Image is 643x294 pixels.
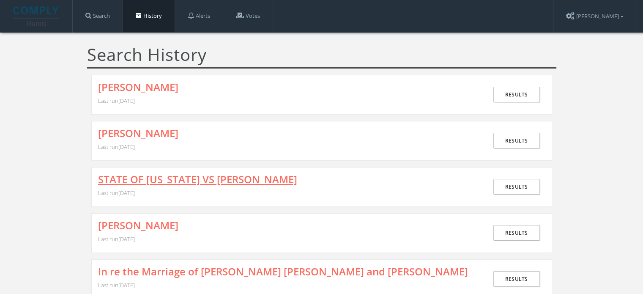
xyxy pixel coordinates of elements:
a: [PERSON_NAME] [98,220,178,231]
span: Last run [DATE] [98,143,135,151]
a: Results [493,133,540,148]
span: Last run [DATE] [98,97,135,104]
a: Results [493,271,540,287]
h1: Search History [87,45,556,69]
a: Results [493,225,540,241]
a: Results [493,87,540,102]
a: [PERSON_NAME] [98,82,178,93]
a: In re the Marriage of [PERSON_NAME] [PERSON_NAME] and [PERSON_NAME] [98,266,468,277]
a: Results [493,179,540,195]
span: Last run [DATE] [98,281,135,289]
span: Last run [DATE] [98,235,135,243]
a: STATE OF [US_STATE] VS [PERSON_NAME] [98,174,297,185]
span: Last run [DATE] [98,189,135,197]
img: illumis [13,6,60,26]
a: [PERSON_NAME] [98,128,178,139]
